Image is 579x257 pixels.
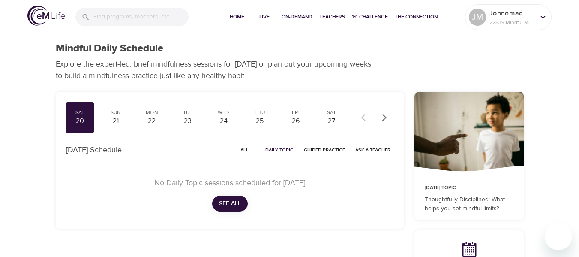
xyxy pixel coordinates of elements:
span: The Connection [395,12,438,21]
input: Find programs, teachers, etc... [93,8,189,26]
span: See All [219,198,241,209]
div: 21 [105,116,126,126]
div: Thu [249,109,270,116]
p: 22839 Mindful Minutes [489,18,535,26]
span: All [234,146,255,154]
div: 22 [141,116,162,126]
p: Explore the expert-led, brief mindfulness sessions for [DATE] or plan out your upcoming weeks to ... [56,58,377,82]
div: JM [469,9,486,26]
h1: Mindful Daily Schedule [56,42,163,55]
p: [DATE] Schedule [66,144,122,156]
div: Wed [213,109,234,116]
div: 23 [177,116,198,126]
span: Guided Practice [304,146,345,154]
div: Fri [285,109,306,116]
span: Live [254,12,275,21]
div: 27 [321,116,342,126]
p: Johnemac [489,8,535,18]
button: All [231,143,258,157]
div: Mon [141,109,162,116]
div: 20 [69,116,91,126]
span: Home [227,12,247,21]
div: 24 [213,116,234,126]
span: On-Demand [282,12,312,21]
div: 25 [249,116,270,126]
div: Sat [321,109,342,116]
div: Tue [177,109,198,116]
div: 26 [285,116,306,126]
p: Thoughtfully Disciplined: What helps you set mindful limits? [425,195,513,213]
button: Guided Practice [300,143,348,157]
div: Sun [105,109,126,116]
span: Daily Topic [265,146,294,154]
img: logo [27,6,65,26]
p: [DATE] Topic [425,184,513,192]
iframe: Button to launch messaging window [545,223,572,250]
div: Sat [69,109,91,116]
button: Daily Topic [262,143,297,157]
span: 1% Challenge [352,12,388,21]
button: Ask a Teacher [352,143,394,157]
p: No Daily Topic sessions scheduled for [DATE] [76,177,384,189]
span: Teachers [319,12,345,21]
span: Ask a Teacher [355,146,390,154]
button: See All [212,196,248,212]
